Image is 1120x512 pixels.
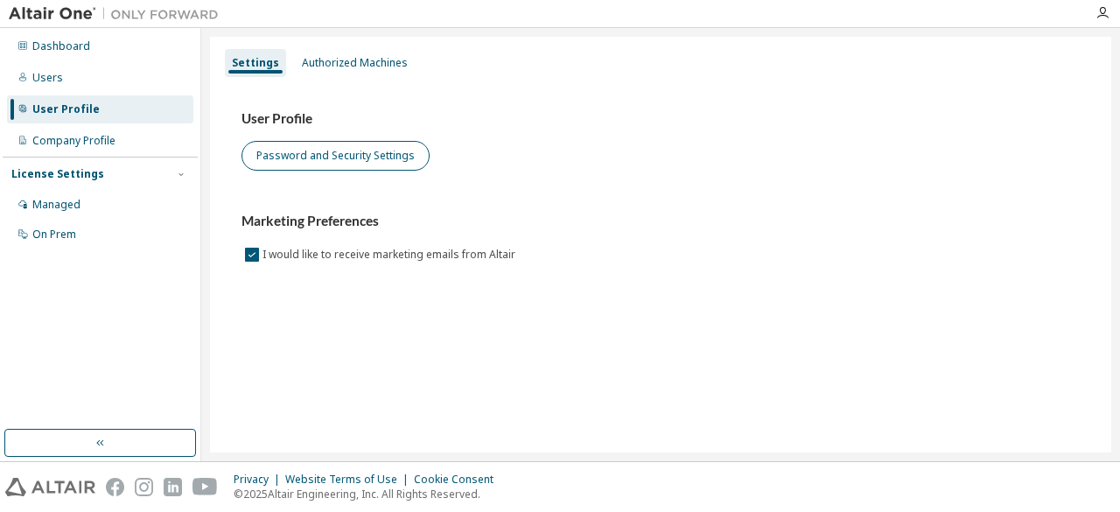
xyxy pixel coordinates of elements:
[32,134,115,148] div: Company Profile
[32,228,76,242] div: On Prem
[32,198,80,212] div: Managed
[262,244,519,265] label: I would like to receive marketing emails from Altair
[32,71,63,85] div: Users
[135,478,153,496] img: instagram.svg
[302,56,408,70] div: Authorized Machines
[414,473,504,487] div: Cookie Consent
[241,141,430,171] button: Password and Security Settings
[11,167,104,181] div: License Settings
[164,478,182,496] img: linkedin.svg
[232,56,279,70] div: Settings
[241,213,1080,230] h3: Marketing Preferences
[9,5,227,23] img: Altair One
[5,478,95,496] img: altair_logo.svg
[234,487,504,501] p: © 2025 Altair Engineering, Inc. All Rights Reserved.
[234,473,285,487] div: Privacy
[192,478,218,496] img: youtube.svg
[106,478,124,496] img: facebook.svg
[241,110,1080,128] h3: User Profile
[32,102,100,116] div: User Profile
[32,39,90,53] div: Dashboard
[285,473,414,487] div: Website Terms of Use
